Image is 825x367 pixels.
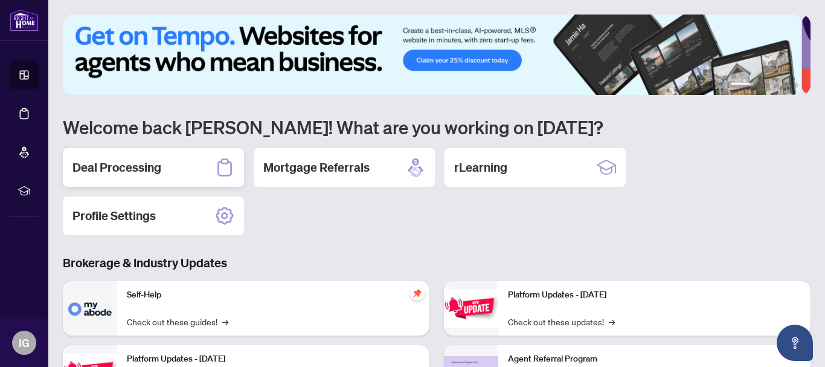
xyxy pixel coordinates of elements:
[63,281,117,336] img: Self-Help
[794,83,798,88] button: 6
[508,315,615,328] a: Check out these updates!→
[731,83,750,88] button: 1
[508,352,801,366] p: Agent Referral Program
[410,286,425,300] span: pushpin
[72,159,161,176] h2: Deal Processing
[508,288,801,302] p: Platform Updates - [DATE]
[63,255,811,271] h3: Brokerage & Industry Updates
[127,352,420,366] p: Platform Updates - [DATE]
[774,83,779,88] button: 4
[609,315,615,328] span: →
[765,83,769,88] button: 3
[10,9,39,31] img: logo
[72,207,156,224] h2: Profile Settings
[127,315,228,328] a: Check out these guides!→
[19,334,30,351] span: IG
[63,15,801,95] img: Slide 0
[777,325,813,361] button: Open asap
[784,83,789,88] button: 5
[127,288,420,302] p: Self-Help
[755,83,760,88] button: 2
[222,315,228,328] span: →
[454,159,507,176] h2: rLearning
[263,159,370,176] h2: Mortgage Referrals
[444,289,498,327] img: Platform Updates - June 23, 2025
[63,115,811,138] h1: Welcome back [PERSON_NAME]! What are you working on [DATE]?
